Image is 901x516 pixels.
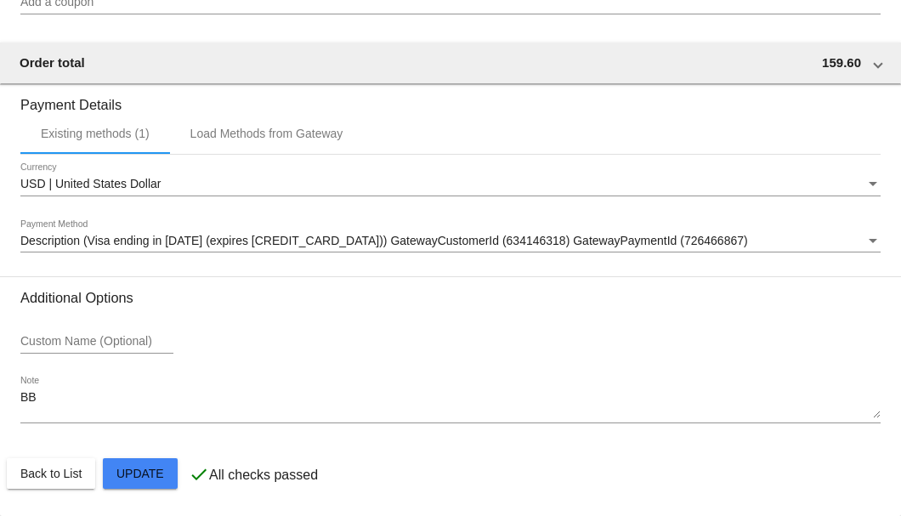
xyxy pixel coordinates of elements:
[20,55,85,70] span: Order total
[116,467,164,480] span: Update
[20,290,881,306] h3: Additional Options
[7,458,95,489] button: Back to List
[20,467,82,480] span: Back to List
[189,464,209,485] mat-icon: check
[209,468,318,483] p: All checks passed
[20,235,881,248] mat-select: Payment Method
[20,335,173,349] input: Custom Name (Optional)
[20,84,881,113] h3: Payment Details
[190,127,343,140] div: Load Methods from Gateway
[20,234,748,247] span: Description (Visa ending in [DATE] (expires [CREDIT_CARD_DATA])) GatewayCustomerId (634146318) Ga...
[20,178,881,191] mat-select: Currency
[41,127,150,140] div: Existing methods (1)
[822,55,861,70] span: 159.60
[103,458,178,489] button: Update
[20,177,161,190] span: USD | United States Dollar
